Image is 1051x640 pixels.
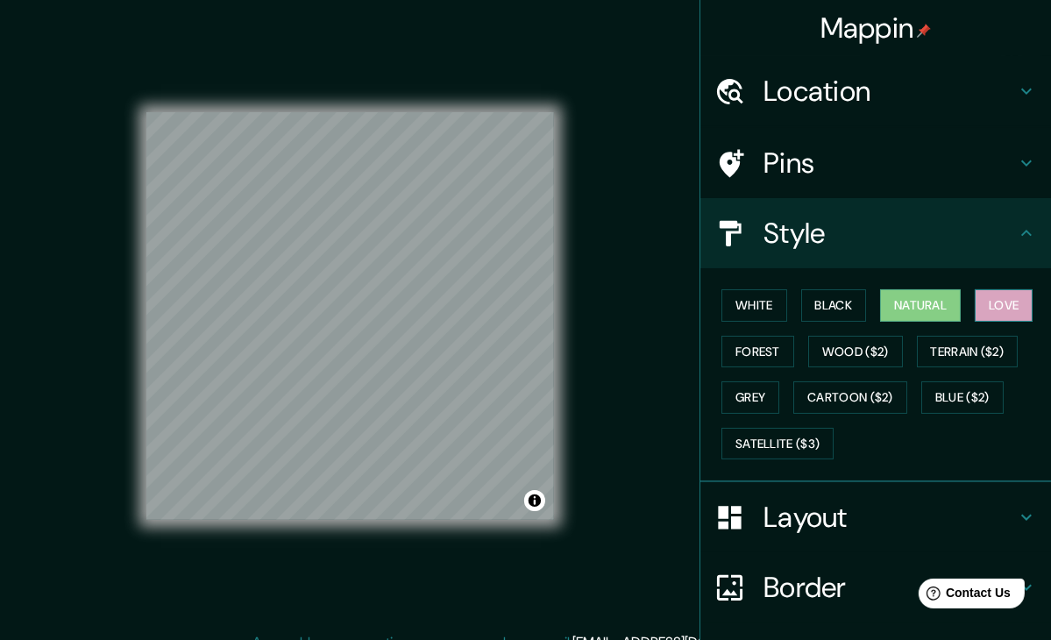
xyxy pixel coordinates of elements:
h4: Layout [763,500,1016,535]
button: Forest [721,336,794,368]
button: White [721,289,787,322]
button: Wood ($2) [808,336,903,368]
h4: Style [763,216,1016,251]
div: Border [700,552,1051,622]
h4: Pins [763,146,1016,181]
button: Black [801,289,867,322]
iframe: Help widget launcher [895,572,1032,621]
div: Layout [700,482,1051,552]
canvas: Map [146,112,554,520]
img: pin-icon.png [917,24,931,38]
button: Natural [880,289,961,322]
button: Terrain ($2) [917,336,1019,368]
button: Love [975,289,1033,322]
h4: Border [763,570,1016,605]
button: Grey [721,381,779,414]
button: Satellite ($3) [721,428,834,460]
h4: Mappin [820,11,932,46]
button: Toggle attribution [524,490,545,511]
button: Cartoon ($2) [793,381,907,414]
div: Location [700,56,1051,126]
div: Pins [700,128,1051,198]
div: Style [700,198,1051,268]
button: Blue ($2) [921,381,1004,414]
h4: Location [763,74,1016,109]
